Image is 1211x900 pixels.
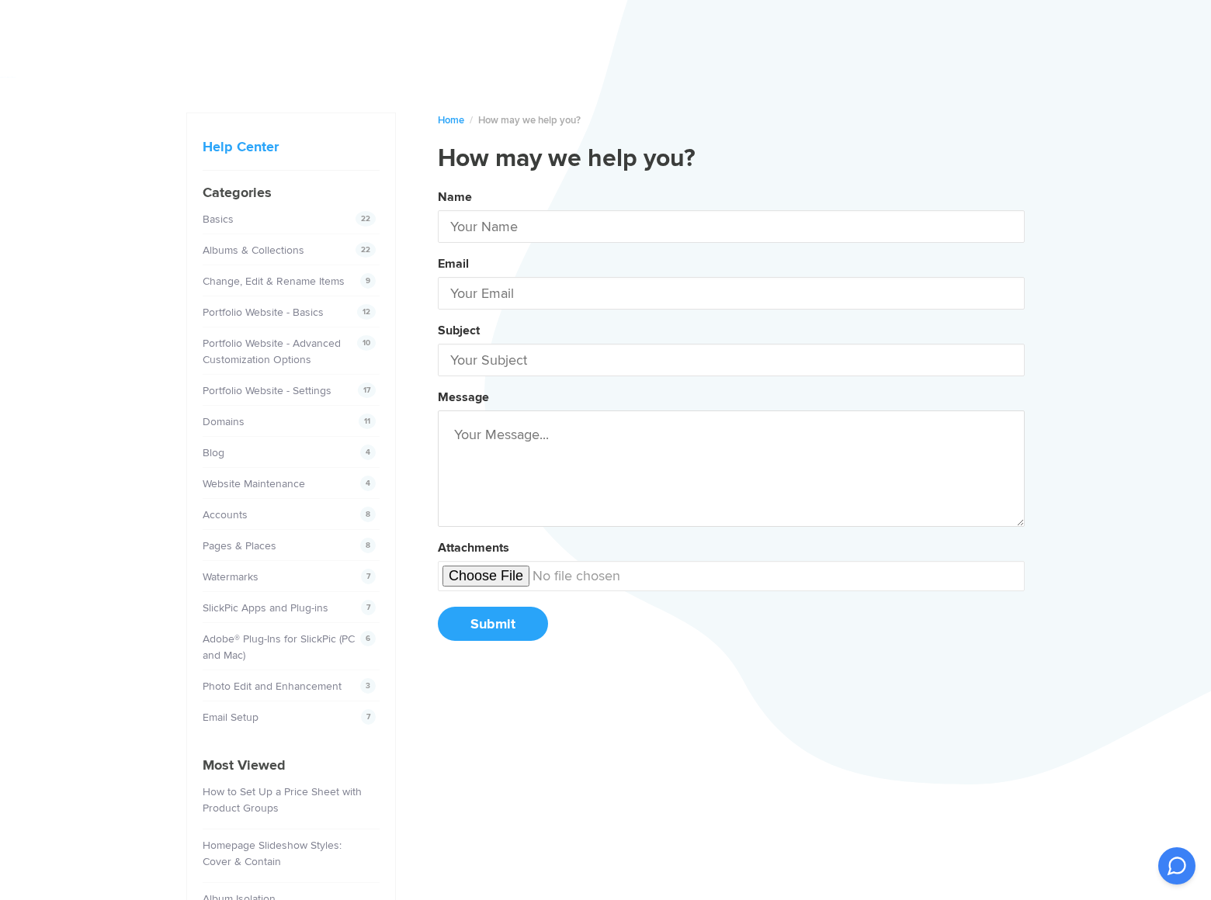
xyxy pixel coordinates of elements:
span: 4 [360,445,376,460]
span: 12 [357,304,376,320]
span: 22 [356,211,376,227]
span: 8 [360,507,376,522]
span: 3 [360,678,376,694]
h4: Categories [203,182,380,203]
button: NameEmailSubjectMessageAttachmentsSubmit [438,184,1025,657]
a: Portfolio Website - Advanced Customization Options [203,337,341,366]
a: Help Center [203,138,279,155]
a: Blog [203,446,224,459]
span: 8 [360,538,376,553]
a: How to Set Up a Price Sheet with Product Groups [203,785,362,815]
a: Accounts [203,508,248,521]
h4: Most Viewed [203,755,380,776]
a: Adobe® Plug-Ins for SlickPic (PC and Mac) [203,632,355,662]
span: How may we help you? [478,114,581,126]
a: Portfolio Website - Basics [203,306,324,319]
a: Basics [203,213,234,226]
a: Watermarks [203,570,259,583]
label: Message [438,389,489,405]
a: Portfolio Website - Settings [203,384,331,397]
input: Your Subject [438,344,1025,376]
label: Subject [438,323,480,338]
button: Submit [438,607,548,641]
a: Homepage Slideshow Styles: Cover & Contain [203,839,342,868]
label: Attachments [438,540,509,556]
input: Your Email [438,277,1025,310]
a: Website Maintenance [203,477,305,490]
input: undefined [438,561,1025,591]
span: 7 [361,569,376,584]
span: 10 [357,335,376,351]
a: Photo Edit and Enhancement [203,680,342,693]
span: 17 [358,382,376,398]
span: 11 [359,414,376,429]
a: Pages & Places [203,539,276,552]
span: 7 [361,600,376,615]
a: Albums & Collections [203,244,304,257]
h1: How may we help you? [438,144,1025,175]
span: / [470,114,473,126]
span: 4 [360,476,376,491]
span: 9 [360,273,376,289]
span: 7 [361,709,376,725]
a: SlickPic Apps and Plug-ins [203,601,328,614]
label: Name [438,189,472,205]
a: Email Setup [203,711,259,724]
a: Home [438,114,464,126]
input: Your Name [438,210,1025,243]
span: 6 [360,631,376,646]
a: Change, Edit & Rename Items [203,275,345,288]
span: 22 [356,242,376,258]
label: Email [438,256,469,272]
a: Domains [203,415,245,428]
